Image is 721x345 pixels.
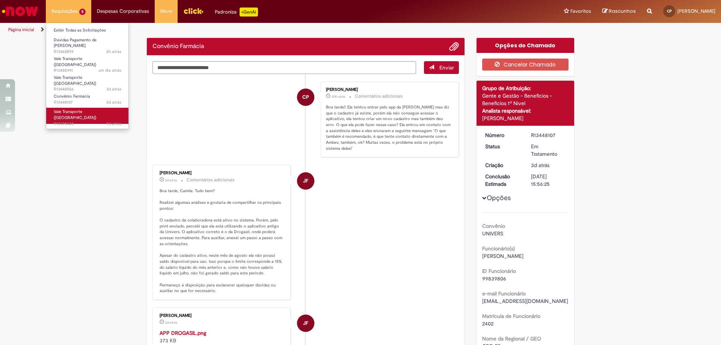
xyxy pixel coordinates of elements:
span: Favoritos [570,8,591,15]
a: Exibir Todas as Solicitações [46,26,129,35]
span: R13448107 [54,99,121,105]
a: Aberto R13455991 : Vale Transporte (VT) [46,55,129,71]
div: Padroniza [215,8,258,17]
time: 26/08/2025 12:16:28 [531,162,549,169]
ul: Requisições [46,23,129,129]
div: Grupo de Atribuição: [482,84,569,92]
time: 26/08/2025 14:13:17 [106,86,121,92]
p: +GenAi [240,8,258,17]
span: JF [303,314,308,332]
dt: Criação [480,161,526,169]
span: Convênio Farmácia [54,93,90,99]
div: [PERSON_NAME] [482,114,569,122]
dt: Número [480,131,526,139]
a: Página inicial [8,27,34,33]
span: 5 [79,9,86,15]
button: Enviar [424,61,459,74]
textarea: Digite sua mensagem aqui... [152,61,416,74]
div: [PERSON_NAME] [160,313,285,318]
b: Matrícula de Funcionário [482,313,540,319]
button: Cancelar Chamado [482,59,569,71]
span: JF [303,172,308,190]
span: More [160,8,172,15]
span: 3d atrás [106,99,121,105]
small: Comentários adicionais [187,177,235,183]
ul: Trilhas de página [6,23,475,37]
span: R13455991 [54,68,121,74]
b: e-mail Funcionário [482,290,526,297]
div: 26/08/2025 12:16:28 [531,161,566,169]
a: Rascunhos [602,8,636,15]
span: [PERSON_NAME] [482,253,523,259]
div: Analista responsável: [482,107,569,114]
div: [DATE] 15:56:25 [531,173,566,188]
b: Nome da Regional / GEO [482,335,541,342]
time: 27/08/2025 16:41:02 [165,178,177,182]
time: 29/08/2025 08:59:05 [106,49,121,54]
span: Vale Transporte ([GEOGRAPHIC_DATA]) [54,109,96,121]
b: Convênio [482,223,505,229]
span: 2d atrás [165,320,177,325]
span: CP [302,88,309,106]
time: 21/08/2025 10:42:42 [106,121,121,127]
div: Jeter Filho [297,315,314,332]
div: [PERSON_NAME] [326,87,451,92]
span: R13460899 [54,49,121,55]
p: Boa tarde!! Ela tentou entrar pelo app da [PERSON_NAME] mas diz que o cadastro já existe, porém e... [326,104,451,152]
time: 26/08/2025 12:16:29 [106,99,121,105]
span: Vale Transporte ([GEOGRAPHIC_DATA]) [54,56,96,68]
span: R13435428 [54,121,121,127]
div: R13448107 [531,131,566,139]
time: 27/08/2025 16:40:28 [165,320,177,325]
span: 2402 [482,320,493,327]
span: Rascunhos [609,8,636,15]
h2: Convênio Farmácia Histórico de tíquete [152,43,204,50]
span: [EMAIL_ADDRESS][DOMAIN_NAME] [482,298,568,304]
span: Enviar [439,64,454,71]
div: [PERSON_NAME] [160,171,285,175]
span: CP [667,9,672,14]
button: Adicionar anexos [449,42,459,51]
span: 99839806 [482,275,506,282]
span: Requisições [51,8,78,15]
img: ServiceNow [1,4,39,19]
span: um dia atrás [98,68,121,73]
span: 2h atrás [106,49,121,54]
a: Aberto R13460899 : Dúvidas Pagamento de Salário [46,36,129,52]
dt: Status [480,143,526,150]
span: R13448556 [54,86,121,92]
span: 9d atrás [106,121,121,127]
dt: Conclusão Estimada [480,173,526,188]
a: Aberto R13448107 : Convênio Farmácia [46,92,129,106]
span: Dúvidas Pagamento de [PERSON_NAME] [54,37,97,49]
b: Funcionário(s) [482,245,515,252]
a: Aberto R13435428 : Vale Transporte (VT) [46,108,129,124]
time: 28/08/2025 14:37:27 [332,94,345,99]
small: Comentários adicionais [355,93,403,99]
span: 20h atrás [332,94,345,99]
b: ID Funcionário [482,268,516,274]
div: Jeter Filho [297,172,314,190]
span: 3d atrás [531,162,549,169]
time: 28/08/2025 09:03:31 [98,68,121,73]
div: 373 KB [160,329,285,344]
a: APP DROGASIL.png [160,330,206,336]
p: Boa tarde, Camila. Tudo bem? Realizei algumas análises e gostaria de compartilhar os principais p... [160,188,285,294]
span: 2d atrás [165,178,177,182]
div: Gente e Gestão - Benefícios - Benefícios 1º Nível [482,92,569,107]
span: Vale Transporte ([GEOGRAPHIC_DATA]) [54,75,96,86]
div: Opções do Chamado [477,38,575,53]
span: 3d atrás [106,86,121,92]
span: [PERSON_NAME] [677,8,715,14]
span: UNIVERS [482,230,503,237]
img: click_logo_yellow_360x200.png [183,5,204,17]
span: Despesas Corporativas [97,8,149,15]
a: Aberto R13448556 : Vale Transporte (VT) [46,74,129,90]
div: Camila Domingues Dos Santos Pereira [297,89,314,106]
div: Em Tratamento [531,143,566,158]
